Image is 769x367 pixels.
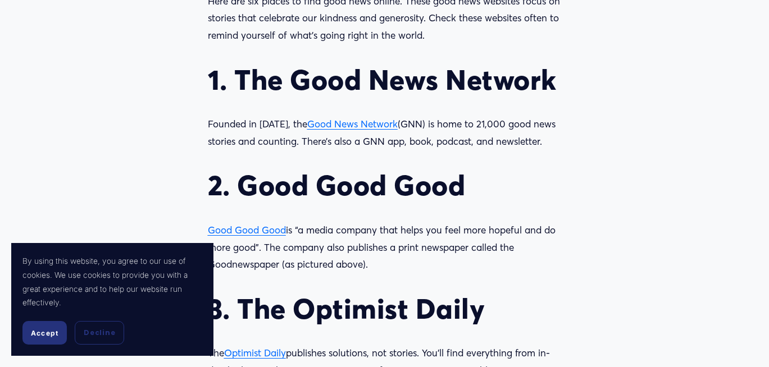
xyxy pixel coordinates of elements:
[22,321,67,345] button: Accept
[208,224,286,236] a: Good Good Good
[75,321,124,345] button: Decline
[208,292,562,326] h2: 3. The Optimist Daily
[11,243,213,356] section: Cookie banner
[224,347,286,359] a: Optimist Daily
[208,169,562,203] h2: 2. Good Good Good
[208,63,562,97] h2: 1. The Good News Network
[22,254,202,310] p: By using this website, you agree to our use of cookies. We use cookies to provide you with a grea...
[307,118,398,130] a: Good News Network
[31,329,58,337] span: Accept
[84,328,115,338] span: Decline
[208,222,562,273] p: is “a media company that helps you feel more hopeful and do more good”. The company also publishe...
[208,116,562,150] p: Founded in [DATE], the (GNN) is home to 21,000 good news stories and counting. There’s also a GNN...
